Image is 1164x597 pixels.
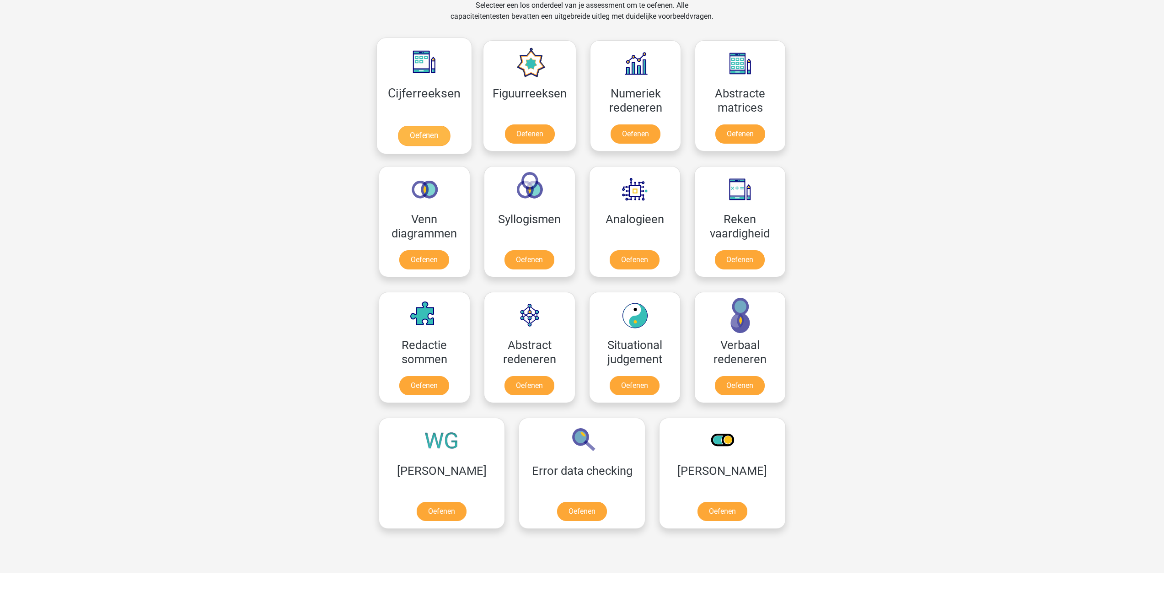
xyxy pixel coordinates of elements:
[399,376,449,395] a: Oefenen
[610,250,660,269] a: Oefenen
[715,124,765,144] a: Oefenen
[715,250,765,269] a: Oefenen
[610,376,660,395] a: Oefenen
[697,502,747,521] a: Oefenen
[417,502,467,521] a: Oefenen
[399,250,449,269] a: Oefenen
[557,502,607,521] a: Oefenen
[504,250,554,269] a: Oefenen
[611,124,660,144] a: Oefenen
[398,126,450,146] a: Oefenen
[505,124,555,144] a: Oefenen
[715,376,765,395] a: Oefenen
[504,376,554,395] a: Oefenen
